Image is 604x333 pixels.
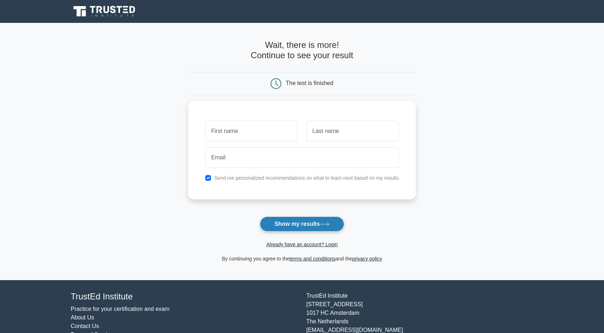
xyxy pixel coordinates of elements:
[71,323,99,329] a: Contact Us
[71,292,298,302] h4: TrustEd Institute
[214,175,399,181] label: Send me personalized recommendations on what to learn next based on my results
[352,256,382,262] a: privacy policy
[306,121,399,141] input: Last name
[71,306,170,312] a: Practice for your certification and exam
[205,121,298,141] input: First name
[266,242,338,247] a: Already have an account? Login
[71,314,94,320] a: About Us
[286,80,333,86] div: The test is finished
[290,256,336,262] a: terms and conditions
[188,40,416,61] h4: Wait, there is more! Continue to see your result
[205,147,399,168] input: Email
[260,217,344,232] button: Show my results
[184,254,421,263] div: By continuing you agree to the and the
